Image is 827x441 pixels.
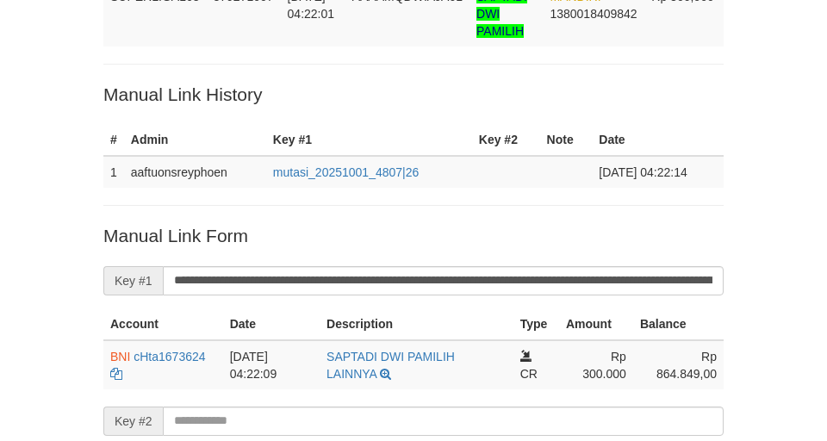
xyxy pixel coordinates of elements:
td: [DATE] 04:22:09 [223,340,320,389]
td: Rp 864.849,00 [633,340,724,389]
th: Account [103,308,223,340]
p: Manual Link Form [103,223,724,248]
th: Amount [559,308,633,340]
th: Key #2 [472,124,540,156]
th: Note [540,124,593,156]
th: Description [320,308,513,340]
span: Copy 1380018409842 to clipboard [550,7,637,21]
th: Admin [124,124,266,156]
th: Date [592,124,724,156]
th: Balance [633,308,724,340]
td: [DATE] 04:22:14 [592,156,724,188]
span: Key #2 [103,407,163,436]
th: Date [223,308,320,340]
th: Type [513,308,559,340]
a: mutasi_20251001_4807|26 [273,165,419,179]
th: # [103,124,124,156]
a: cHta1673624 [134,350,205,363]
td: Rp 300.000 [559,340,633,389]
span: CR [520,367,538,381]
td: 1 [103,156,124,188]
p: Manual Link History [103,82,724,107]
span: Key #1 [103,266,163,295]
span: BNI [110,350,130,363]
th: Key #1 [266,124,472,156]
a: Copy cHta1673624 to clipboard [110,367,122,381]
td: aaftuonsreyphoen [124,156,266,188]
a: SAPTADI DWI PAMILIH LAINNYA [326,350,455,381]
